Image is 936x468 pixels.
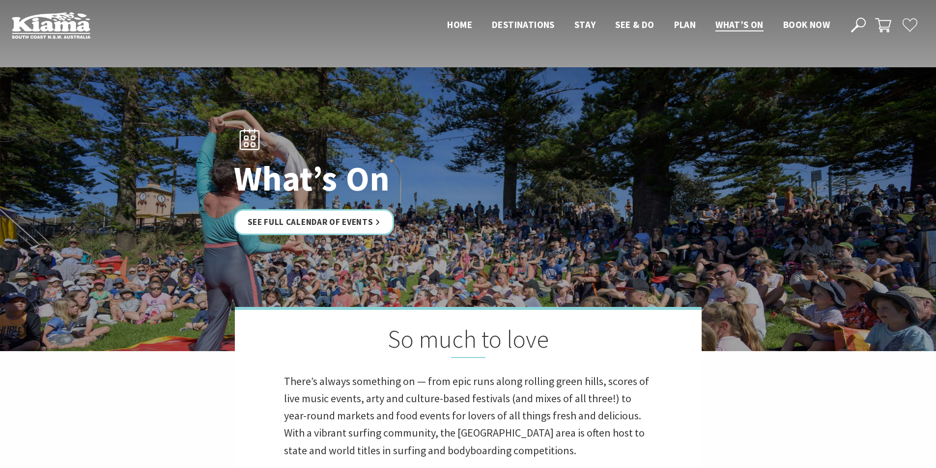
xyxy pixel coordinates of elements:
[234,159,511,197] h1: What’s On
[284,325,652,358] h2: So much to love
[674,19,696,30] span: Plan
[447,19,472,30] span: Home
[234,209,395,235] a: See Full Calendar of Events
[12,12,90,39] img: Kiama Logo
[783,19,830,30] span: Book now
[615,19,654,30] span: See & Do
[715,19,764,30] span: What’s On
[492,19,555,30] span: Destinations
[284,373,652,459] p: There’s always something on — from epic runs along rolling green hills, scores of live music even...
[574,19,596,30] span: Stay
[437,17,840,33] nav: Main Menu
